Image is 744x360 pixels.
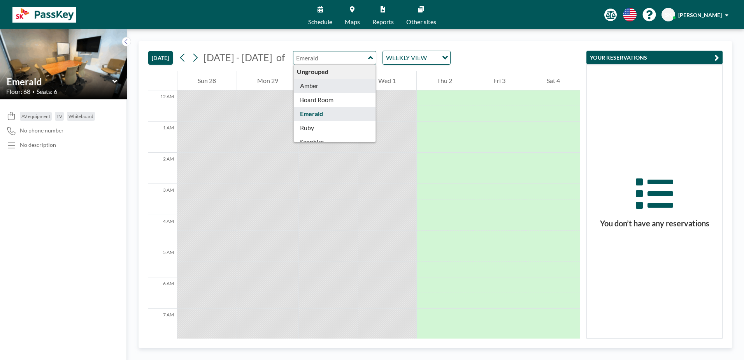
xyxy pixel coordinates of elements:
span: Floor: 68 [6,88,30,95]
div: Sun 28 [177,71,237,90]
span: Reports [372,19,394,25]
input: Search for option [429,53,437,63]
div: Sapphire [294,135,376,149]
button: [DATE] [148,51,173,65]
div: 2 AM [148,153,177,184]
span: SK [665,11,672,18]
div: Board Room [294,93,376,107]
div: 5 AM [148,246,177,277]
input: Emerald [7,76,112,87]
span: TV [56,113,62,119]
span: AV equipment [21,113,50,119]
span: No phone number [20,127,64,134]
div: Ungrouped [294,65,376,79]
div: No description [20,141,56,148]
span: WEEKLY VIEW [384,53,428,63]
span: • [32,89,35,94]
span: Other sites [406,19,436,25]
img: organization-logo [12,7,76,23]
h3: You don’t have any reservations [587,219,722,228]
span: Schedule [308,19,332,25]
span: of [276,51,285,64]
div: 1 AM [148,122,177,153]
div: 12 AM [148,90,177,122]
span: Whiteboard [68,113,93,119]
button: YOUR RESERVATIONS [586,51,723,64]
div: Sat 4 [526,71,580,90]
span: Seats: 6 [37,88,57,95]
div: Search for option [383,51,450,64]
div: Thu 2 [417,71,473,90]
div: Mon 29 [237,71,299,90]
div: Emerald [294,107,376,121]
span: [DATE] - [DATE] [204,51,272,63]
div: Ruby [294,121,376,135]
div: 3 AM [148,184,177,215]
div: Fri 3 [473,71,526,90]
input: Emerald [293,51,368,64]
div: 4 AM [148,215,177,246]
span: [PERSON_NAME] [678,12,722,18]
div: 6 AM [148,277,177,309]
div: 7 AM [148,309,177,340]
div: Wed 1 [358,71,416,90]
div: Amber [294,79,376,93]
span: Maps [345,19,360,25]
